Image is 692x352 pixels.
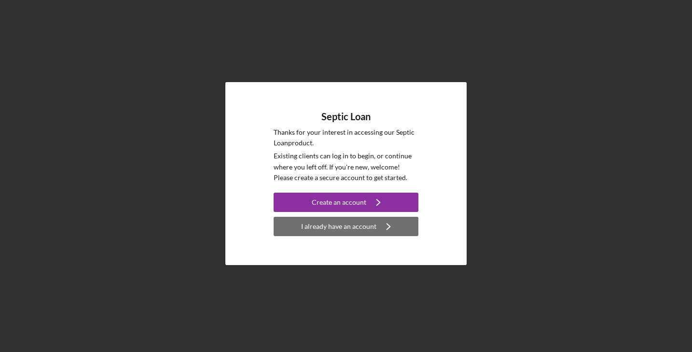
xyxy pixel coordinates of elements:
button: Create an account [274,193,418,212]
a: Create an account [274,193,418,214]
div: I already have an account [301,217,376,236]
p: Existing clients can log in to begin, or continue where you left off. If you're new, welcome! Ple... [274,151,418,183]
h4: Septic Loan [321,111,371,122]
button: I already have an account [274,217,418,236]
div: Create an account [312,193,366,212]
p: Thanks for your interest in accessing our Septic Loan product. [274,127,418,149]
